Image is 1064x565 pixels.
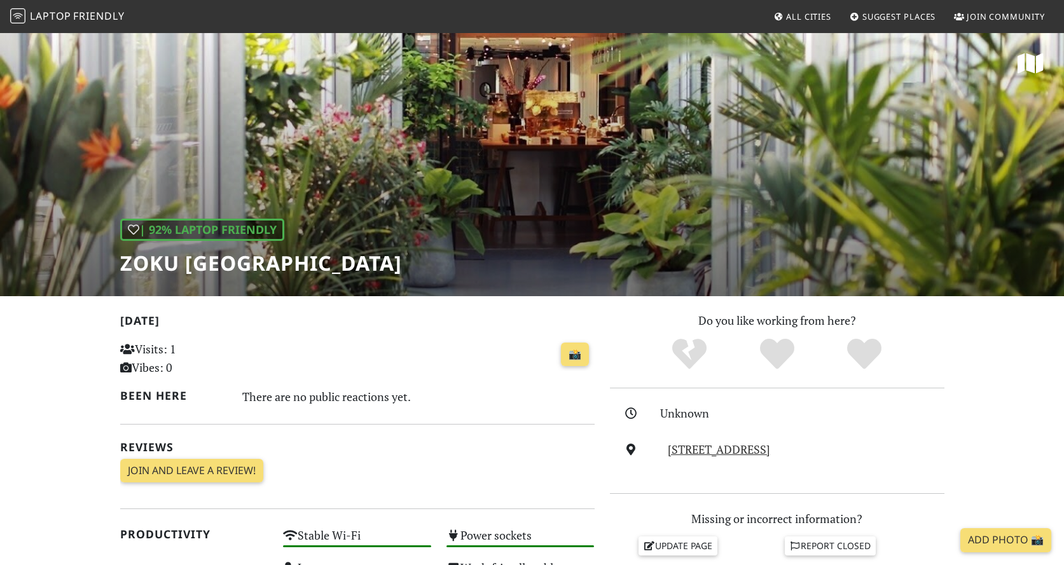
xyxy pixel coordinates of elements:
[639,536,717,555] a: Update page
[786,11,831,22] span: All Cities
[660,404,951,423] div: Unknown
[120,459,263,483] a: Join and leave a review!
[242,386,595,407] div: There are no public reactions yet.
[275,525,439,557] div: Stable Wi-Fi
[120,440,595,454] h2: Reviews
[733,337,821,372] div: Yes
[120,528,268,541] h2: Productivity
[768,5,836,28] a: All Cities
[561,343,589,367] a: 📸
[646,337,733,372] div: No
[120,251,402,275] h1: Zoku [GEOGRAPHIC_DATA]
[785,536,876,555] a: Report closed
[862,11,936,22] span: Suggest Places
[73,9,124,23] span: Friendly
[820,337,908,372] div: Definitely!
[668,442,770,457] a: [STREET_ADDRESS]
[120,219,284,241] div: | 92% Laptop Friendly
[845,5,941,28] a: Suggest Places
[439,525,602,557] div: Power sockets
[610,311,944,330] p: Do you like working from here?
[30,9,71,23] span: Laptop
[949,5,1050,28] a: Join Community
[120,389,228,402] h2: Been here
[610,510,944,528] p: Missing or incorrect information?
[120,314,595,332] h2: [DATE]
[10,8,25,24] img: LaptopFriendly
[10,6,125,28] a: LaptopFriendly LaptopFriendly
[960,528,1051,552] a: Add Photo 📸
[120,340,268,377] p: Visits: 1 Vibes: 0
[967,11,1045,22] span: Join Community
